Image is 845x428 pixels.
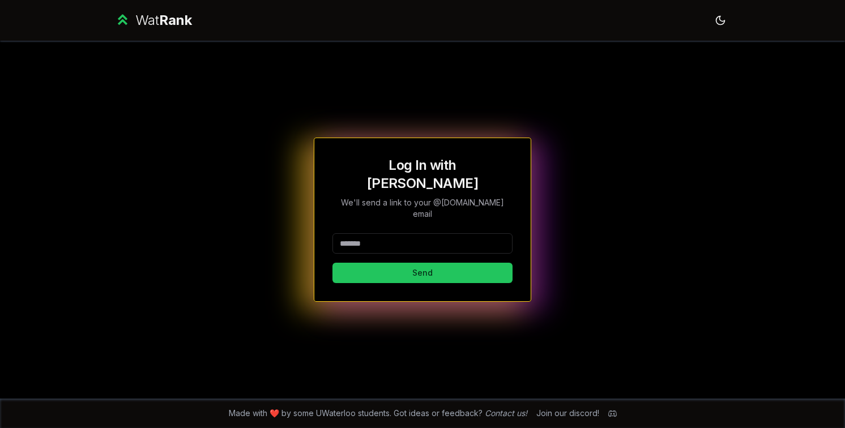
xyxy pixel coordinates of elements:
p: We'll send a link to your @[DOMAIN_NAME] email [332,197,513,220]
div: Wat [135,11,192,29]
span: Made with ❤️ by some UWaterloo students. Got ideas or feedback? [229,408,527,419]
div: Join our discord! [536,408,599,419]
button: Send [332,263,513,283]
a: WatRank [114,11,192,29]
h1: Log In with [PERSON_NAME] [332,156,513,192]
a: Contact us! [485,408,527,418]
span: Rank [159,12,192,28]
